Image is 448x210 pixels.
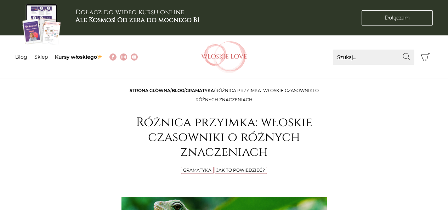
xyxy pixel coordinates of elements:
[130,88,170,93] a: Strona główna
[385,14,410,22] span: Dołączam
[183,168,211,173] a: Gramatyka
[97,54,102,59] img: ✨
[34,54,48,60] a: Sklep
[186,88,214,93] a: Gramatyka
[418,50,433,65] button: Koszyk
[362,10,433,25] a: Dołączam
[75,16,199,24] b: Ale Kosmos! Od zera do mocnego B1
[195,88,319,102] span: Różnica przyimka: włoskie czasowniki o różnych znaczeniach
[216,168,265,173] a: Jak to powiedzieć?
[75,8,199,24] h3: Dołącz do wideo kursu online
[55,54,103,60] a: Kursy włoskiego
[333,50,414,65] input: Szukaj...
[172,88,184,93] a: Blog
[130,88,319,102] span: / / /
[121,115,327,160] h1: Różnica przyimka: włoskie czasowniki o różnych znaczeniach
[15,54,27,60] a: Blog
[201,41,247,73] img: Włoskielove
